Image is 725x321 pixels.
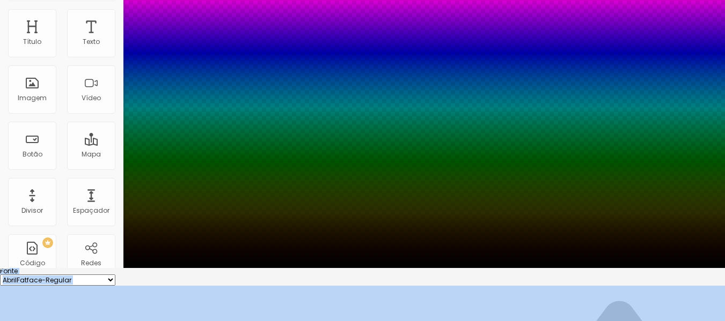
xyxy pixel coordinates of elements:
div: Imagem [18,94,47,102]
div: Botão [23,151,42,158]
div: Redes Sociais [70,259,112,275]
div: Texto [83,38,100,46]
div: Título [23,38,41,46]
div: Espaçador [73,207,109,214]
div: Divisor [21,207,43,214]
div: Código HTML [11,259,53,275]
div: Mapa [82,151,101,158]
div: Vídeo [82,94,101,102]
